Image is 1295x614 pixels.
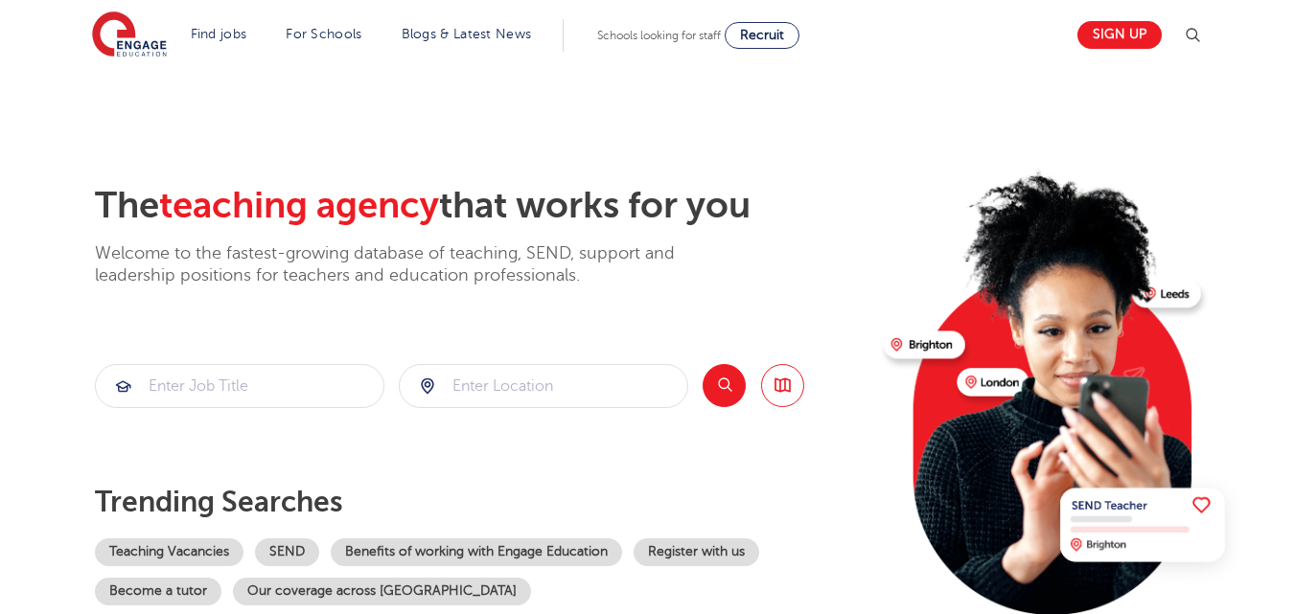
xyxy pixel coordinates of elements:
a: Our coverage across [GEOGRAPHIC_DATA] [233,578,531,605]
a: For Schools [286,27,361,41]
div: Submit [399,364,688,408]
button: Search [703,364,746,407]
input: Submit [400,365,687,407]
img: Engage Education [92,11,167,59]
a: Sign up [1077,21,1162,49]
h2: The that works for you [95,184,868,228]
a: SEND [255,538,319,566]
a: Find jobs [191,27,247,41]
a: Teaching Vacancies [95,538,243,566]
a: Benefits of working with Engage Education [331,538,622,566]
a: Become a tutor [95,578,221,605]
span: Recruit [740,28,784,42]
a: Recruit [725,22,799,49]
a: Register with us [634,538,759,566]
div: Submit [95,364,384,408]
p: Trending searches [95,485,868,519]
span: Schools looking for staff [597,29,721,42]
input: Submit [96,365,383,407]
a: Blogs & Latest News [402,27,532,41]
span: teaching agency [159,185,439,226]
p: Welcome to the fastest-growing database of teaching, SEND, support and leadership positions for t... [95,242,728,287]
